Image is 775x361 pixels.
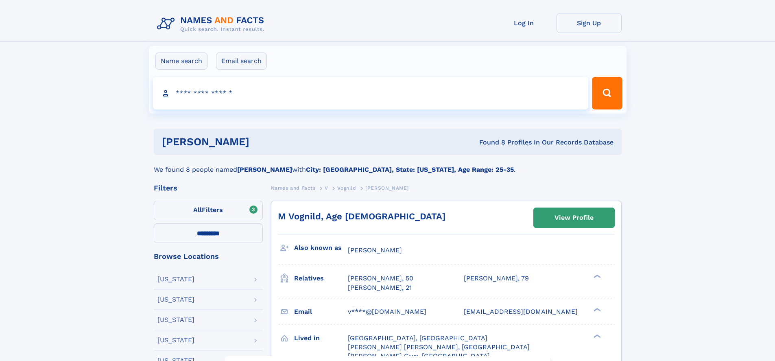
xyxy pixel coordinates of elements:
[294,305,348,319] h3: Email
[592,333,601,339] div: ❯
[364,138,613,147] div: Found 8 Profiles In Our Records Database
[555,208,594,227] div: View Profile
[306,166,514,173] b: City: [GEOGRAPHIC_DATA], State: [US_STATE], Age Range: 25-35
[348,343,530,351] span: [PERSON_NAME] [PERSON_NAME], [GEOGRAPHIC_DATA]
[154,13,271,35] img: Logo Names and Facts
[464,308,578,315] span: [EMAIL_ADDRESS][DOMAIN_NAME]
[337,183,356,193] a: Vognild
[157,276,194,282] div: [US_STATE]
[154,155,622,175] div: We found 8 people named with .
[464,274,529,283] a: [PERSON_NAME], 79
[154,253,263,260] div: Browse Locations
[557,13,622,33] a: Sign Up
[592,274,601,279] div: ❯
[157,337,194,343] div: [US_STATE]
[154,201,263,220] label: Filters
[348,246,402,254] span: [PERSON_NAME]
[325,183,328,193] a: V
[216,53,267,70] label: Email search
[157,296,194,303] div: [US_STATE]
[237,166,292,173] b: [PERSON_NAME]
[155,53,207,70] label: Name search
[491,13,557,33] a: Log In
[278,211,445,221] a: M Vognild, Age [DEMOGRAPHIC_DATA]
[193,206,202,214] span: All
[365,185,409,191] span: [PERSON_NAME]
[294,331,348,345] h3: Lived in
[348,352,490,360] span: [PERSON_NAME] Grvs, [GEOGRAPHIC_DATA]
[348,274,413,283] a: [PERSON_NAME], 50
[534,208,614,228] a: View Profile
[271,183,316,193] a: Names and Facts
[348,283,412,292] a: [PERSON_NAME], 21
[162,137,365,147] h1: [PERSON_NAME]
[348,334,487,342] span: [GEOGRAPHIC_DATA], [GEOGRAPHIC_DATA]
[592,307,601,312] div: ❯
[592,77,622,109] button: Search Button
[294,271,348,285] h3: Relatives
[337,185,356,191] span: Vognild
[157,317,194,323] div: [US_STATE]
[153,77,589,109] input: search input
[154,184,263,192] div: Filters
[294,241,348,255] h3: Also known as
[325,185,328,191] span: V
